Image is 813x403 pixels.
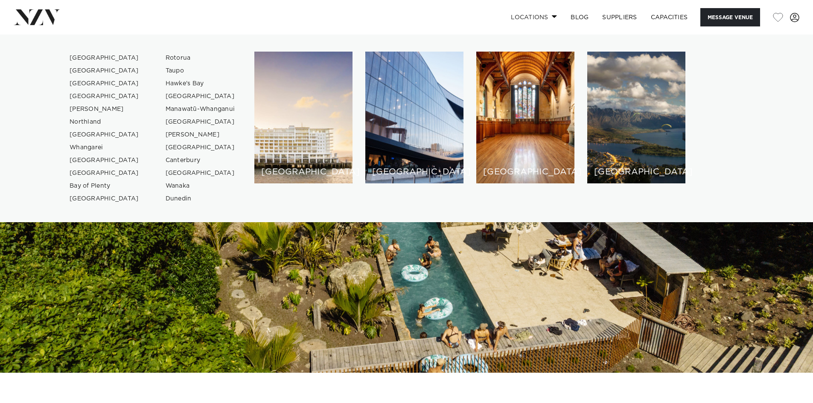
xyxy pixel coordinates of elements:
a: Wanaka [159,180,242,192]
a: [GEOGRAPHIC_DATA] [63,128,146,141]
h6: [GEOGRAPHIC_DATA] [594,168,679,177]
a: [GEOGRAPHIC_DATA] [63,64,146,77]
img: nzv-logo.png [14,9,60,25]
h6: [GEOGRAPHIC_DATA] [372,168,457,177]
a: Locations [504,8,564,26]
a: [PERSON_NAME] [159,128,242,141]
a: [GEOGRAPHIC_DATA] [159,116,242,128]
a: Taupo [159,64,242,77]
a: [GEOGRAPHIC_DATA] [63,154,146,167]
a: Auckland venues [GEOGRAPHIC_DATA] [254,52,353,183]
a: Capacities [644,8,695,26]
a: [GEOGRAPHIC_DATA] [63,167,146,180]
button: Message Venue [700,8,760,26]
a: Canterbury [159,154,242,167]
a: [GEOGRAPHIC_DATA] [63,52,146,64]
h6: [GEOGRAPHIC_DATA] [483,168,568,177]
a: Queenstown venues [GEOGRAPHIC_DATA] [587,52,685,183]
a: [PERSON_NAME] [63,103,146,116]
a: SUPPLIERS [595,8,644,26]
a: Hawke's Bay [159,77,242,90]
a: [GEOGRAPHIC_DATA] [63,77,146,90]
a: Whangarei [63,141,146,154]
a: Christchurch venues [GEOGRAPHIC_DATA] [476,52,574,183]
a: [GEOGRAPHIC_DATA] [63,192,146,205]
h6: [GEOGRAPHIC_DATA] [261,168,346,177]
a: Wellington venues [GEOGRAPHIC_DATA] [365,52,463,183]
a: Rotorua [159,52,242,64]
a: Northland [63,116,146,128]
a: Dunedin [159,192,242,205]
a: [GEOGRAPHIC_DATA] [159,141,242,154]
a: Bay of Plenty [63,180,146,192]
a: [GEOGRAPHIC_DATA] [159,90,242,103]
a: BLOG [564,8,595,26]
a: [GEOGRAPHIC_DATA] [159,167,242,180]
a: [GEOGRAPHIC_DATA] [63,90,146,103]
a: Manawatū-Whanganui [159,103,242,116]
